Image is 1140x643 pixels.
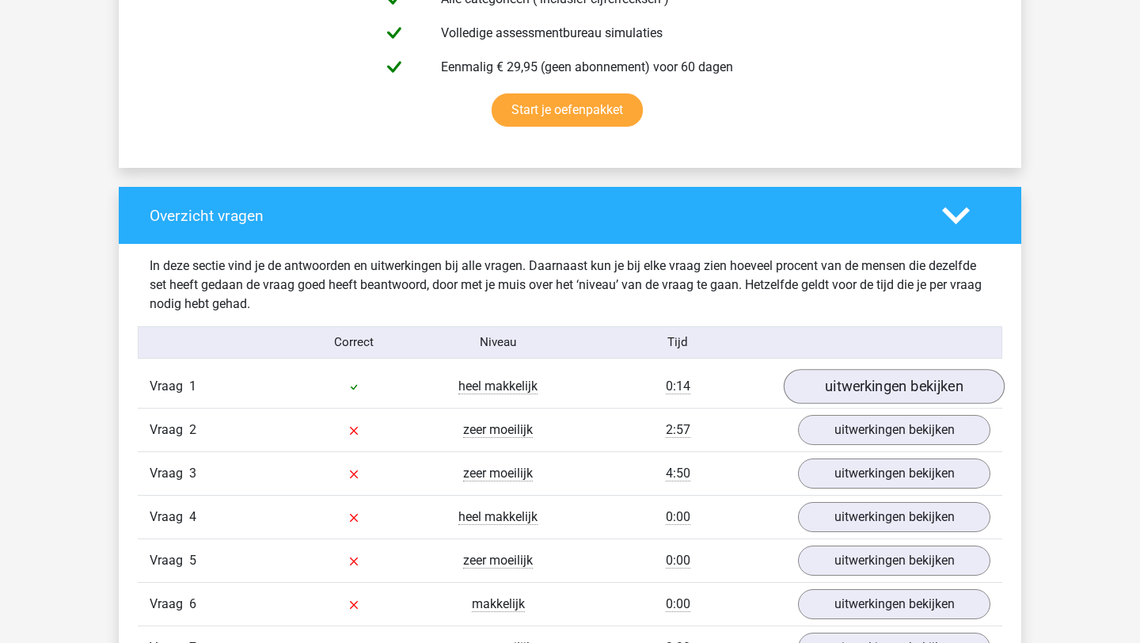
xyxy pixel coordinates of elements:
[666,553,690,569] span: 0:00
[798,415,990,445] a: uitwerkingen bekijken
[798,589,990,619] a: uitwerkingen bekijken
[458,379,538,394] span: heel makkelijk
[189,422,196,437] span: 2
[666,422,690,438] span: 2:57
[150,551,189,570] span: Vraag
[189,509,196,524] span: 4
[189,466,196,481] span: 3
[492,93,643,127] a: Start je oefenpakket
[150,464,189,483] span: Vraag
[138,257,1002,314] div: In deze sectie vind je de antwoorden en uitwerkingen bij alle vragen. Daarnaast kun je bij elke v...
[666,466,690,481] span: 4:50
[283,333,427,352] div: Correct
[189,596,196,611] span: 6
[150,595,189,614] span: Vraag
[426,333,570,352] div: Niveau
[570,333,786,352] div: Tijd
[189,553,196,568] span: 5
[458,509,538,525] span: heel makkelijk
[463,422,533,438] span: zeer moeilijk
[463,466,533,481] span: zeer moeilijk
[798,546,990,576] a: uitwerkingen bekijken
[798,458,990,489] a: uitwerkingen bekijken
[463,553,533,569] span: zeer moeilijk
[666,509,690,525] span: 0:00
[666,596,690,612] span: 0:00
[189,379,196,394] span: 1
[150,420,189,439] span: Vraag
[150,377,189,396] span: Vraag
[666,379,690,394] span: 0:14
[150,207,918,225] h4: Overzicht vragen
[798,502,990,532] a: uitwerkingen bekijken
[472,596,525,612] span: makkelijk
[150,508,189,527] span: Vraag
[784,369,1005,404] a: uitwerkingen bekijken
